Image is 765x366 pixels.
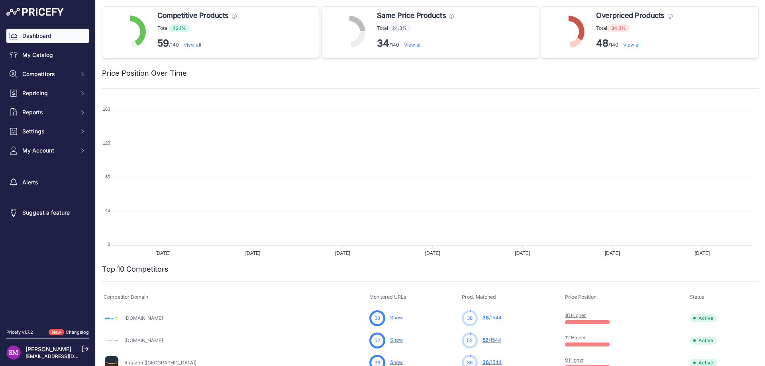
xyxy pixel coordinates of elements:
[103,107,110,112] tspan: 160
[157,37,237,50] p: /140
[6,48,89,62] a: My Catalog
[388,24,411,32] span: 24.3%
[6,175,89,190] a: Alerts
[695,251,710,256] tspan: [DATE]
[596,37,672,50] p: /140
[565,335,586,341] a: 12 Higher
[6,105,89,119] button: Reports
[462,294,496,300] span: Prod. Matched
[66,329,89,335] a: Changelog
[124,337,163,343] a: [DOMAIN_NAME]
[565,294,596,300] span: Price Position
[335,251,350,256] tspan: [DATE]
[390,359,403,365] a: Show
[690,294,704,300] span: Status
[6,206,89,220] a: Suggest a feature
[157,24,237,32] p: Total
[690,314,717,322] span: Active
[375,337,380,344] span: 52
[369,294,406,300] span: Monitored URLs
[607,24,630,32] span: 34.3%
[483,359,489,365] span: 36
[467,337,473,344] span: 52
[605,251,620,256] tspan: [DATE]
[102,68,187,79] h2: Price Position Over Time
[425,251,440,256] tspan: [DATE]
[515,251,530,256] tspan: [DATE]
[104,294,148,300] span: Competitor Domain
[6,329,33,336] div: Pricefy v1.7.2
[105,208,110,213] tspan: 40
[25,346,71,352] a: [PERSON_NAME]
[245,251,261,256] tspan: [DATE]
[596,24,672,32] p: Total
[565,312,586,318] a: 16 Higher
[483,337,488,343] span: 52
[169,24,190,32] span: 42.1%
[596,10,664,21] span: Overpriced Products
[404,42,422,48] a: View all
[483,315,489,321] span: 38
[377,10,446,21] span: Same Price Products
[22,127,75,135] span: Settings
[467,315,473,322] span: 38
[483,337,501,343] a: 52/1544
[483,359,502,365] a: 36/1544
[102,264,169,275] h2: Top 10 Competitors
[22,70,75,78] span: Competitors
[375,315,380,322] span: 38
[22,89,75,97] span: Repricing
[6,143,89,158] button: My Account
[25,353,109,359] a: [EMAIL_ADDRESS][DOMAIN_NAME]
[108,242,110,247] tspan: 0
[157,10,229,21] span: Competitive Products
[157,37,169,49] strong: 59
[596,37,608,49] strong: 48
[6,29,89,43] a: Dashboard
[155,251,171,256] tspan: [DATE]
[6,124,89,139] button: Settings
[623,42,641,48] a: View all
[390,315,403,321] a: Show
[6,29,89,319] nav: Sidebar
[22,147,75,155] span: My Account
[390,337,403,343] a: Show
[6,8,64,16] img: Pricefy Logo
[184,42,201,48] a: View all
[690,337,717,344] span: Active
[103,141,110,145] tspan: 120
[6,67,89,81] button: Competitors
[105,174,110,179] tspan: 80
[565,357,584,363] a: 9 Higher
[483,315,502,321] a: 38/1544
[377,37,389,49] strong: 34
[6,86,89,100] button: Repricing
[377,24,454,32] p: Total
[124,360,196,366] a: Amazon ([GEOGRAPHIC_DATA])
[377,37,454,50] p: /140
[49,329,64,336] span: New
[124,315,163,321] a: [DOMAIN_NAME]
[22,108,75,116] span: Reports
